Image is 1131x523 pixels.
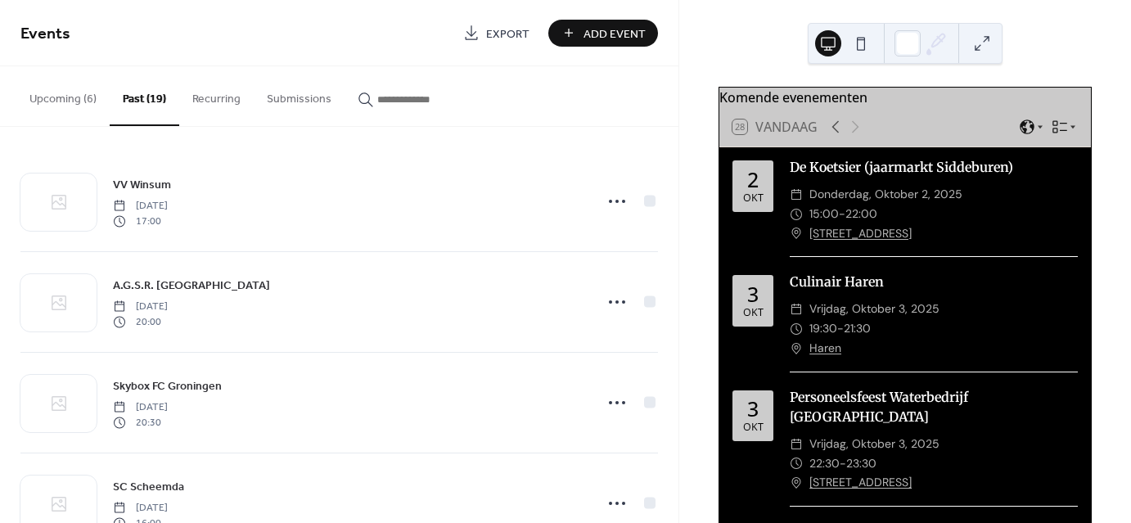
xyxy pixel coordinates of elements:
span: 22:30 [809,454,840,474]
div: 3 [747,284,759,304]
div: Komende evenementen [719,88,1091,107]
div: 3 [747,399,759,419]
button: Add Event [548,20,658,47]
span: A.G.S.R. [GEOGRAPHIC_DATA] [113,277,270,295]
span: [DATE] [113,199,168,214]
span: - [837,319,844,339]
span: [DATE] [113,300,168,314]
a: Haren [809,339,841,358]
button: Recurring [179,66,254,124]
a: [STREET_ADDRESS] [809,473,912,493]
span: Events [20,18,70,50]
a: Export [451,20,542,47]
span: 17:00 [113,214,168,228]
button: Past (19) [110,66,179,126]
span: vrijdag, oktober 3, 2025 [809,435,939,454]
span: - [839,205,845,224]
span: 23:30 [846,454,876,474]
div: ​ [790,454,803,474]
span: VV Winsum [113,177,171,194]
a: A.G.S.R. [GEOGRAPHIC_DATA] [113,276,270,295]
span: 20:00 [113,314,168,329]
a: VV Winsum [113,175,171,194]
span: [DATE] [113,501,168,516]
span: - [840,454,846,474]
span: vrijdag, oktober 3, 2025 [809,300,939,319]
span: 21:30 [844,319,871,339]
div: ​ [790,300,803,319]
button: Upcoming (6) [16,66,110,124]
span: SC Scheemda [113,479,184,496]
span: 20:30 [113,415,168,430]
span: Export [486,25,529,43]
div: okt [743,308,764,318]
div: Personeelsfeest Waterbedrijf [GEOGRAPHIC_DATA] [790,387,1078,426]
div: ​ [790,319,803,339]
span: Add Event [584,25,646,43]
div: ​ [790,473,803,493]
a: [STREET_ADDRESS] [809,224,912,244]
button: Submissions [254,66,345,124]
div: okt [743,193,764,204]
a: SC Scheemda [113,477,184,496]
div: De Koetsier (jaarmarkt Siddeburen) [790,157,1078,177]
div: ​ [790,435,803,454]
div: ​ [790,205,803,224]
div: okt [743,422,764,433]
span: [DATE] [113,400,168,415]
span: 15:00 [809,205,839,224]
span: Skybox FC Groningen [113,378,222,395]
span: 22:00 [845,205,877,224]
span: 19:30 [809,319,837,339]
span: donderdag, oktober 2, 2025 [809,185,962,205]
div: 2 [747,169,759,190]
div: ​ [790,339,803,358]
a: Skybox FC Groningen [113,376,222,395]
div: ​ [790,185,803,205]
div: ​ [790,224,803,244]
div: Culinair Haren [790,272,1078,291]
